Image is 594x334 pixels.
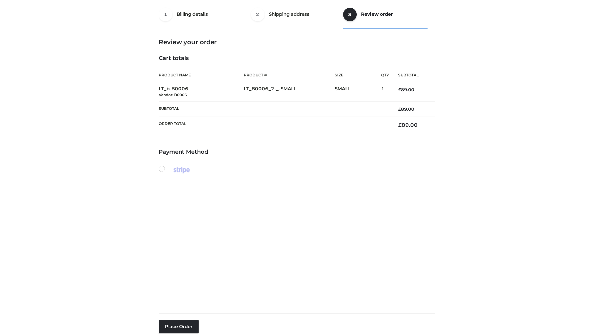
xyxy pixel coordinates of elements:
span: £ [398,106,401,112]
th: Order Total [159,117,389,133]
h3: Review your order [159,38,435,46]
button: Place order [159,320,199,333]
th: Qty [381,68,389,82]
h4: Payment Method [159,149,435,156]
small: Vendor: B0006 [159,92,187,97]
td: LT_B0006_2-_-SMALL [244,82,335,102]
th: Product # [244,68,335,82]
h4: Cart totals [159,55,435,62]
bdi: 89.00 [398,122,418,128]
td: 1 [381,82,389,102]
span: £ [398,87,401,92]
th: Subtotal [389,68,435,82]
span: £ [398,122,402,128]
iframe: Secure payment input frame [157,172,434,308]
bdi: 89.00 [398,106,414,112]
th: Size [335,68,378,82]
th: Product Name [159,68,244,82]
bdi: 89.00 [398,87,414,92]
td: SMALL [335,82,381,102]
td: LT_b-B0006 [159,82,244,102]
th: Subtotal [159,101,389,117]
